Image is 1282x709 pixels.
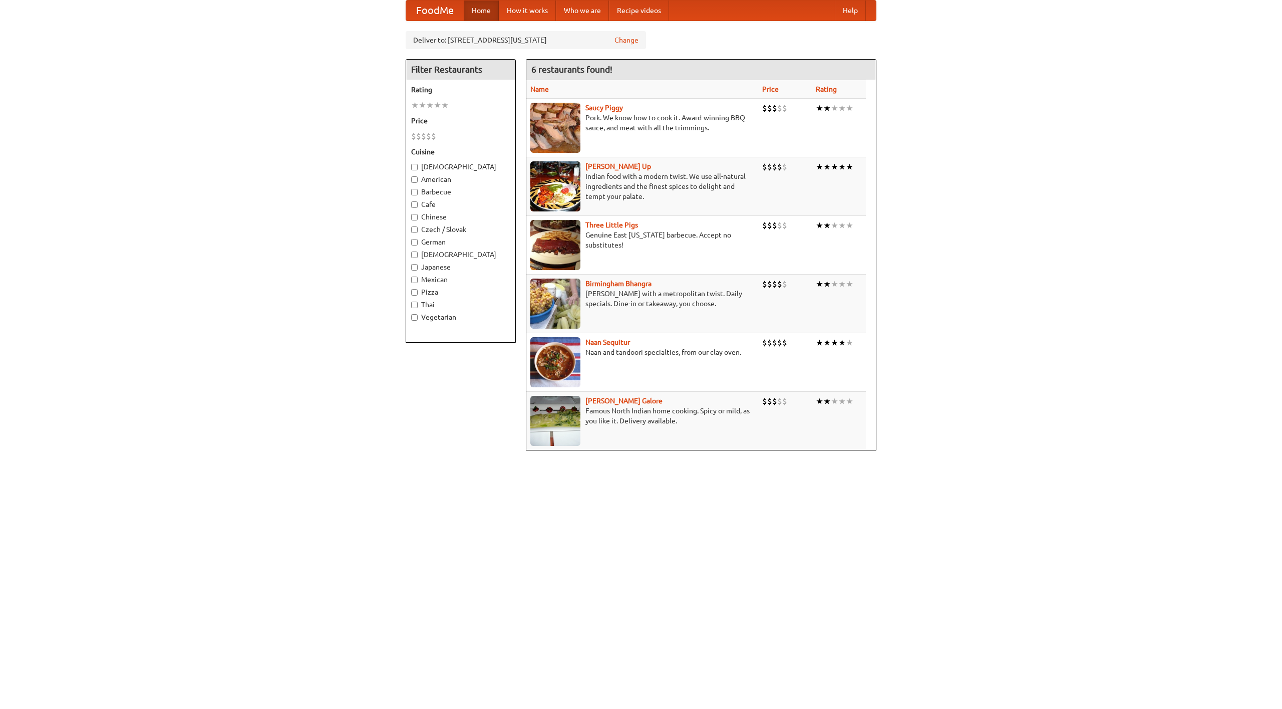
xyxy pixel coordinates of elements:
[411,264,418,271] input: Japanese
[431,131,436,142] li: $
[411,176,418,183] input: American
[530,289,754,309] p: [PERSON_NAME] with a metropolitan twist. Daily specials. Dine-in or takeaway, you choose.
[609,1,669,21] a: Recipe videos
[530,396,580,446] img: currygalore.jpg
[585,221,638,229] a: Three Little Pigs
[782,396,787,407] li: $
[823,103,831,114] li: ★
[767,396,772,407] li: $
[782,161,787,172] li: $
[416,131,421,142] li: $
[762,85,779,93] a: Price
[838,396,846,407] li: ★
[831,279,838,290] li: ★
[411,116,510,126] h5: Price
[831,103,838,114] li: ★
[816,103,823,114] li: ★
[530,347,754,357] p: Naan and tandoori specialties, from our clay oven.
[411,214,418,220] input: Chinese
[772,279,777,290] li: $
[530,220,580,270] img: littlepigs.jpg
[835,1,866,21] a: Help
[767,220,772,231] li: $
[411,250,510,260] label: [DEMOGRAPHIC_DATA]
[411,237,510,247] label: German
[411,162,510,172] label: [DEMOGRAPHIC_DATA]
[530,279,580,329] img: bhangra.jpg
[767,161,772,172] li: $
[411,226,418,233] input: Czech / Slovak
[411,287,510,297] label: Pizza
[782,220,787,231] li: $
[772,161,777,172] li: $
[411,199,510,209] label: Cafe
[614,35,638,45] a: Change
[846,161,853,172] li: ★
[464,1,499,21] a: Home
[426,131,431,142] li: $
[816,279,823,290] li: ★
[406,31,646,49] div: Deliver to: [STREET_ADDRESS][US_STATE]
[411,302,418,308] input: Thai
[823,161,831,172] li: ★
[411,164,418,170] input: [DEMOGRAPHIC_DATA]
[530,161,580,211] img: curryup.jpg
[411,147,510,157] h5: Cuisine
[411,85,510,95] h5: Rating
[411,100,419,111] li: ★
[772,396,777,407] li: $
[406,1,464,21] a: FoodMe
[772,103,777,114] li: $
[585,104,623,112] b: Saucy Piggy
[823,396,831,407] li: ★
[772,337,777,348] li: $
[419,100,426,111] li: ★
[411,289,418,296] input: Pizza
[782,279,787,290] li: $
[530,171,754,201] p: Indian food with a modern twist. We use all-natural ingredients and the finest spices to delight ...
[499,1,556,21] a: How it works
[411,174,510,184] label: American
[411,239,418,246] input: German
[411,252,418,258] input: [DEMOGRAPHIC_DATA]
[846,220,853,231] li: ★
[838,337,846,348] li: ★
[777,279,782,290] li: $
[585,397,663,405] a: [PERSON_NAME] Galore
[411,314,418,321] input: Vegetarian
[838,161,846,172] li: ★
[530,406,754,426] p: Famous North Indian home cooking. Spicy or mild, as you like it. Delivery available.
[585,280,652,288] a: Birmingham Bhangra
[411,187,510,197] label: Barbecue
[762,161,767,172] li: $
[777,337,782,348] li: $
[411,224,510,234] label: Czech / Slovak
[411,312,510,322] label: Vegetarian
[762,103,767,114] li: $
[411,212,510,222] label: Chinese
[531,65,612,74] ng-pluralize: 6 restaurants found!
[530,85,549,93] a: Name
[816,396,823,407] li: ★
[585,338,630,346] a: Naan Sequitur
[838,103,846,114] li: ★
[831,337,838,348] li: ★
[782,337,787,348] li: $
[777,396,782,407] li: $
[846,103,853,114] li: ★
[530,103,580,153] img: saucy.jpg
[816,161,823,172] li: ★
[556,1,609,21] a: Who we are
[767,337,772,348] li: $
[767,279,772,290] li: $
[767,103,772,114] li: $
[762,279,767,290] li: $
[585,162,651,170] b: [PERSON_NAME] Up
[823,337,831,348] li: ★
[441,100,449,111] li: ★
[411,131,416,142] li: $
[762,337,767,348] li: $
[406,60,515,80] h4: Filter Restaurants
